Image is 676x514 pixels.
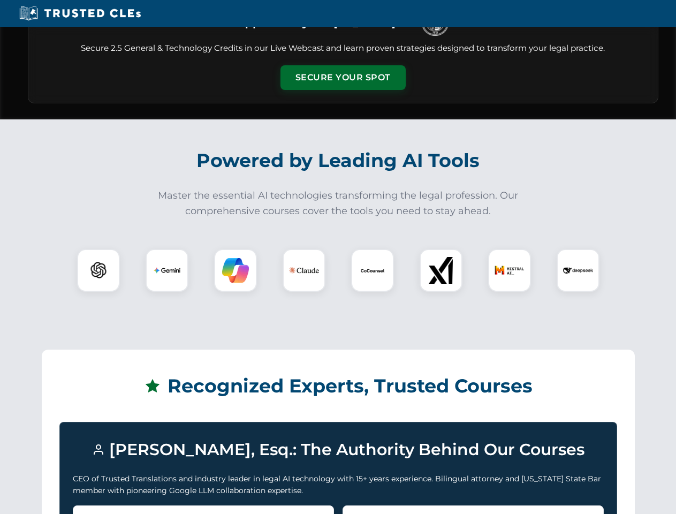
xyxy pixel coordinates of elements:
[151,188,526,219] p: Master the essential AI technologies transforming the legal profession. Our comprehensive courses...
[280,65,406,90] button: Secure Your Spot
[557,249,599,292] div: DeepSeek
[428,257,454,284] img: xAI Logo
[16,5,144,21] img: Trusted CLEs
[214,249,257,292] div: Copilot
[495,255,525,285] img: Mistral AI Logo
[59,367,617,405] h2: Recognized Experts, Trusted Courses
[77,249,120,292] div: ChatGPT
[42,142,635,179] h2: Powered by Leading AI Tools
[73,435,604,464] h3: [PERSON_NAME], Esq.: The Authority Behind Our Courses
[420,249,462,292] div: xAI
[146,249,188,292] div: Gemini
[83,255,114,286] img: ChatGPT Logo
[563,255,593,285] img: DeepSeek Logo
[488,249,531,292] div: Mistral AI
[41,42,645,55] p: Secure 2.5 General & Technology Credits in our Live Webcast and learn proven strategies designed ...
[289,255,319,285] img: Claude Logo
[222,257,249,284] img: Copilot Logo
[283,249,325,292] div: Claude
[359,257,386,284] img: CoCounsel Logo
[351,249,394,292] div: CoCounsel
[73,473,604,497] p: CEO of Trusted Translations and industry leader in legal AI technology with 15+ years experience....
[154,257,180,284] img: Gemini Logo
